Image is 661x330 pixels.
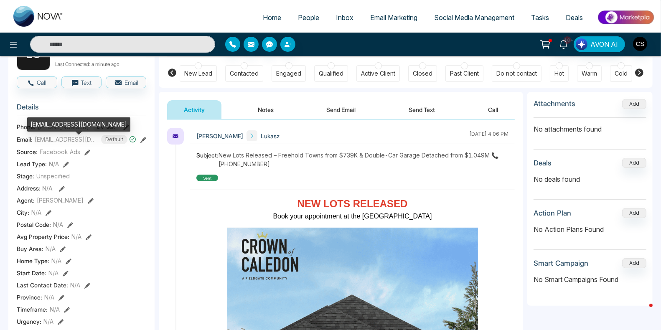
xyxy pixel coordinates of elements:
[17,208,29,217] span: City :
[534,159,552,167] h3: Deals
[36,172,70,180] span: Unspecified
[328,10,362,25] a: Inbox
[42,185,53,192] span: N/A
[17,305,48,314] span: Timeframe :
[622,100,646,107] span: Add
[46,244,56,253] span: N/A
[17,269,46,277] span: Start Date :
[434,13,514,22] span: Social Media Management
[37,196,84,205] span: [PERSON_NAME]
[196,132,243,140] span: [PERSON_NAME]
[574,36,625,52] button: AVON AI
[71,232,81,241] span: N/A
[496,69,537,78] div: Do not contact
[17,196,35,205] span: Agent:
[336,13,353,22] span: Inbox
[566,13,583,22] span: Deals
[615,69,628,78] div: Cold
[413,69,432,78] div: Closed
[633,37,647,51] img: User Avatar
[44,293,54,302] span: N/A
[534,209,571,217] h3: Action Plan
[263,13,281,22] span: Home
[290,10,328,25] a: People
[230,69,259,78] div: Contacted
[554,36,574,51] a: 10+
[106,76,146,88] button: Email
[582,69,597,78] div: Warm
[49,160,59,168] span: N/A
[310,100,373,119] button: Send Email
[17,122,36,131] span: Phone:
[17,172,34,180] span: Stage:
[534,259,588,267] h3: Smart Campaign
[13,6,64,27] img: Nova CRM Logo
[534,99,575,108] h3: Attachments
[276,69,301,78] div: Engaged
[17,293,42,302] span: Province :
[426,10,523,25] a: Social Media Management
[622,99,646,109] button: Add
[450,69,479,78] div: Past Client
[17,317,41,326] span: Urgency :
[35,135,97,144] span: [EMAIL_ADDRESS][DOMAIN_NAME]
[17,256,49,265] span: Home Type :
[622,258,646,268] button: Add
[557,10,591,25] a: Deals
[51,256,61,265] span: N/A
[17,184,53,193] span: Address:
[564,36,571,44] span: 10+
[523,10,557,25] a: Tasks
[167,100,221,119] button: Activity
[622,158,646,168] button: Add
[469,130,508,141] div: [DATE] 4:06 PM
[590,39,618,49] span: AVON AI
[53,220,63,229] span: N/A
[534,118,646,134] p: No attachments found
[362,10,426,25] a: Email Marketing
[55,59,146,68] p: Last Connected: a minute ago
[101,135,127,144] span: Default
[196,175,218,181] div: sent
[17,232,69,241] span: Avg Property Price :
[31,208,41,217] span: N/A
[254,10,290,25] a: Home
[17,220,51,229] span: Postal Code :
[70,281,80,289] span: N/A
[534,174,646,184] p: No deals found
[27,117,130,132] div: [EMAIL_ADDRESS][DOMAIN_NAME]
[261,132,280,140] span: Lukasz
[361,69,395,78] div: Active Client
[298,13,319,22] span: People
[595,8,656,27] img: Market-place.gif
[17,244,43,253] span: Buy Area :
[61,76,102,88] button: Text
[471,100,515,119] button: Call
[534,274,646,284] p: No Smart Campaigns Found
[554,69,564,78] div: Hot
[531,13,549,22] span: Tasks
[48,269,58,277] span: N/A
[17,281,68,289] span: Last Contact Date :
[219,151,508,168] span: New Lots Released – Freehold Towns from $739K & Double-Car Garage Detached from $1.049M 📞 [PHONE_...
[17,76,57,88] button: Call
[196,151,219,168] span: Subject:
[319,69,343,78] div: Qualified
[17,147,38,156] span: Source:
[50,305,60,314] span: N/A
[392,100,452,119] button: Send Text
[40,147,80,156] span: Facebook Ads
[633,302,653,322] iframe: Intercom live chat
[17,103,146,116] h3: Details
[17,135,33,144] span: Email:
[17,160,47,168] span: Lead Type:
[622,208,646,218] button: Add
[43,317,53,326] span: N/A
[534,224,646,234] p: No Action Plans Found
[576,38,587,50] img: Lead Flow
[370,13,417,22] span: Email Marketing
[241,100,290,119] button: Notes
[184,69,212,78] div: New Lead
